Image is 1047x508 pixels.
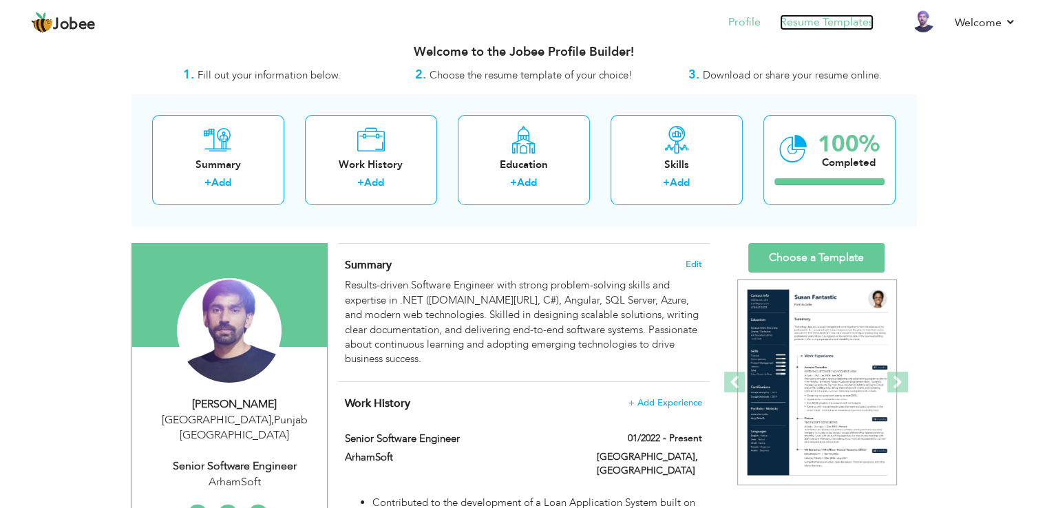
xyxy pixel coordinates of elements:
[728,14,761,30] a: Profile
[183,66,194,83] strong: 1.
[663,176,670,190] label: +
[177,278,282,383] img: Farman Ullah
[670,176,690,189] a: Add
[345,396,701,410] h4: This helps to show the companies you have worked for.
[955,14,1016,31] a: Welcome
[198,68,341,82] span: Fill out your information below.
[510,176,517,190] label: +
[142,474,327,490] div: ArhamSoft
[357,176,364,190] label: +
[142,396,327,412] div: [PERSON_NAME]
[142,458,327,474] div: Senior Software Engineer
[686,260,702,269] span: Edit
[345,396,410,411] span: Work History
[597,450,702,478] label: [GEOGRAPHIC_DATA], [GEOGRAPHIC_DATA]
[818,133,880,156] div: 100%
[31,12,53,34] img: jobee.io
[780,14,874,30] a: Resume Templates
[316,158,426,172] div: Work History
[430,68,633,82] span: Choose the resume template of your choice!
[703,68,882,82] span: Download or share your resume online.
[53,17,96,32] span: Jobee
[628,432,702,445] label: 01/2022 - Present
[131,45,916,59] h3: Welcome to the Jobee Profile Builder!
[622,158,732,172] div: Skills
[469,158,579,172] div: Education
[688,66,699,83] strong: 3.
[31,12,96,34] a: Jobee
[345,258,701,272] h4: Adding a summary is a quick and easy way to highlight your experience and interests.
[818,156,880,170] div: Completed
[912,10,934,32] img: Profile Img
[364,176,384,189] a: Add
[204,176,211,190] label: +
[748,243,885,273] a: Choose a Template
[415,66,426,83] strong: 2.
[142,412,327,444] div: [GEOGRAPHIC_DATA] Punjab [GEOGRAPHIC_DATA]
[517,176,537,189] a: Add
[163,158,273,172] div: Summary
[345,257,392,273] span: Summary
[345,450,576,465] label: ArhamSoft
[628,398,702,408] span: + Add Experience
[345,278,701,367] div: Results-driven Software Engineer with strong problem-solving skills and expertise in .NET ([DOMAI...
[345,432,576,446] label: Senior Software Engineer
[271,412,274,427] span: ,
[211,176,231,189] a: Add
